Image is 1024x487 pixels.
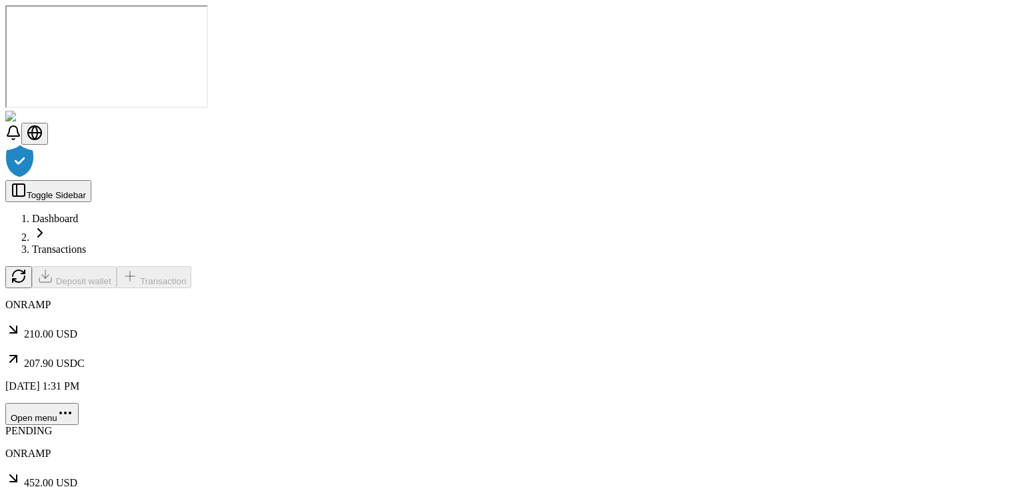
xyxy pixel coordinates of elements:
p: ONRAMP [5,299,1019,311]
button: Deposit wallet [32,266,117,288]
a: Transactions [32,243,86,255]
nav: breadcrumb [5,213,1019,256]
span: Transaction [140,276,186,286]
span: Toggle Sidebar [27,190,86,200]
span: Open menu [11,413,57,423]
p: ONRAMP [5,448,1019,460]
p: 210.00 USD [5,322,1019,340]
a: Dashboard [32,213,78,224]
span: Deposit wallet [56,276,111,286]
button: Toggle Sidebar [5,180,91,202]
button: Open menu [5,403,79,425]
button: Transaction [117,266,192,288]
img: ShieldPay Logo [5,111,85,123]
div: PENDING [5,425,1019,437]
p: [DATE] 1:31 PM [5,380,1019,392]
p: 207.90 USDC [5,351,1019,370]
